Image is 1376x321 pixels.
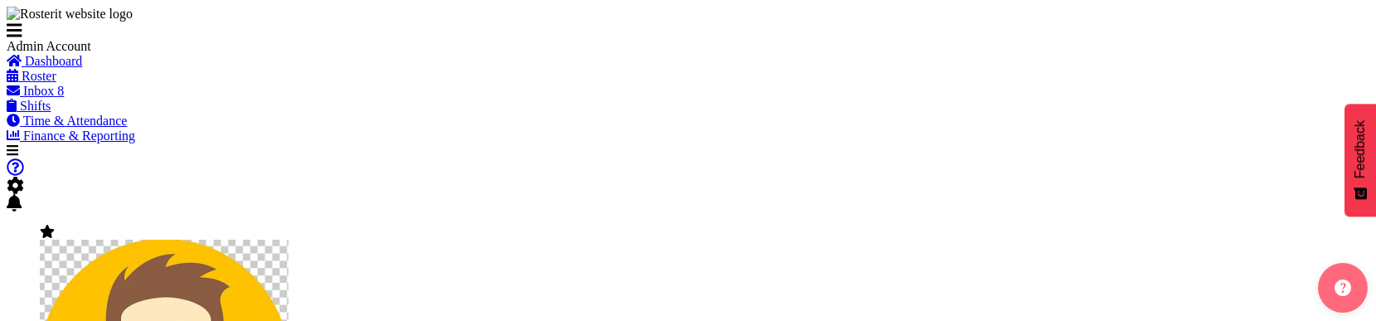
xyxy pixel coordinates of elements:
a: Time & Attendance [7,114,127,128]
img: help-xxl-2.png [1335,280,1351,296]
div: Admin Account [7,39,255,54]
button: Feedback - Show survey [1345,104,1376,216]
span: Feedback [1353,120,1368,178]
img: Rosterit website logo [7,7,133,22]
span: Inbox [23,84,54,98]
a: Dashboard [7,54,82,68]
a: Finance & Reporting [7,129,135,143]
span: Shifts [20,99,51,113]
span: Finance & Reporting [23,129,135,143]
a: Inbox 8 [7,84,64,98]
span: 8 [57,84,64,98]
a: Roster [7,69,56,83]
span: Roster [22,69,56,83]
span: Dashboard [25,54,82,68]
span: Time & Attendance [23,114,128,128]
a: Shifts [7,99,51,113]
